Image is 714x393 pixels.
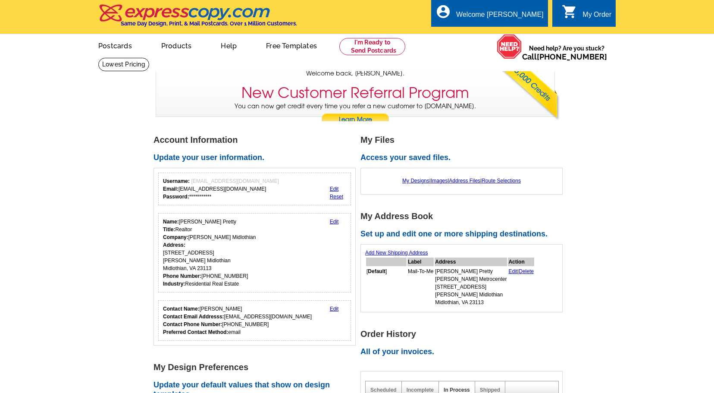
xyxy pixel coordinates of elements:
[407,267,434,307] td: Mail-To-Me
[497,34,522,59] img: help
[519,268,534,274] a: Delete
[435,4,451,19] i: account_circle
[360,212,567,221] h1: My Address Book
[360,230,567,239] h2: Set up and edit one or more shipping destinations.
[435,267,507,307] td: [PERSON_NAME] Pretty [PERSON_NAME] Metrocenter [STREET_ADDRESS] [PERSON_NAME] Midlothian Midlothi...
[191,178,279,184] span: [EMAIL_ADDRESS][DOMAIN_NAME]
[306,69,404,78] span: Welcome back, [PERSON_NAME].
[321,113,389,126] a: Learn More
[153,363,360,372] h1: My Design Preferences
[435,258,507,266] th: Address
[163,281,185,287] strong: Industry:
[163,194,189,200] strong: Password:
[252,35,331,55] a: Free Templates
[163,321,222,327] strong: Contact Phone Number:
[163,305,312,336] div: [PERSON_NAME] [EMAIL_ADDRESS][DOMAIN_NAME] [PHONE_NUMBER] email
[163,242,185,248] strong: Address:
[522,44,611,61] span: Need help? Are you stuck?
[153,135,360,145] h1: Account Information
[163,314,224,320] strong: Contact Email Addresss:
[360,347,567,357] h2: All of your invoices.
[158,300,351,341] div: Who should we contact regarding order issues?
[482,178,521,184] a: Route Selections
[158,213,351,292] div: Your personal details.
[368,268,385,274] b: Default
[85,35,146,55] a: Postcards
[147,35,206,55] a: Products
[156,102,554,126] p: You can now get credit every time you refer a new customer to [DOMAIN_NAME].
[366,267,407,307] td: [ ]
[456,11,543,23] div: Welcome [PERSON_NAME]
[537,52,607,61] a: [PHONE_NUMBER]
[163,226,175,233] strong: Title:
[241,84,469,102] h3: New Customer Referral Program
[562,9,611,20] a: shopping_cart My Order
[360,135,567,145] h1: My Files
[582,11,611,23] div: My Order
[98,10,297,27] a: Same Day Design, Print, & Mail Postcards. Over 1 Million Customers.
[207,35,251,55] a: Help
[365,173,558,189] div: | | |
[163,186,178,192] strong: Email:
[163,218,256,288] div: [PERSON_NAME] Pretty Realtor [PERSON_NAME] Midlothian [STREET_ADDRESS] [PERSON_NAME] Midlothian M...
[370,387,397,393] a: Scheduled
[402,178,429,184] a: My Designs
[163,219,179,225] strong: Name:
[330,186,339,192] a: Edit
[330,194,343,200] a: Reset
[522,52,607,61] span: Call
[121,20,297,27] h4: Same Day Design, Print, & Mail Postcards. Over 1 Million Customers.
[163,178,190,184] strong: Username:
[158,173,351,205] div: Your login information.
[480,387,500,393] a: Shipped
[449,178,480,184] a: Address Files
[163,306,200,312] strong: Contact Name:
[330,306,339,312] a: Edit
[508,258,534,266] th: Action
[407,258,434,266] th: Label
[163,329,228,335] strong: Preferred Contact Method:
[508,267,534,307] td: |
[508,268,517,274] a: Edit
[360,153,567,163] h2: Access your saved files.
[431,178,448,184] a: Images
[365,250,428,256] a: Add New Shipping Address
[562,4,577,19] i: shopping_cart
[153,153,360,163] h2: Update your user information.
[330,219,339,225] a: Edit
[444,387,470,393] a: In Process
[163,273,201,279] strong: Phone Number:
[163,234,188,240] strong: Company:
[360,330,567,339] h1: Order History
[407,387,434,393] a: Incomplete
